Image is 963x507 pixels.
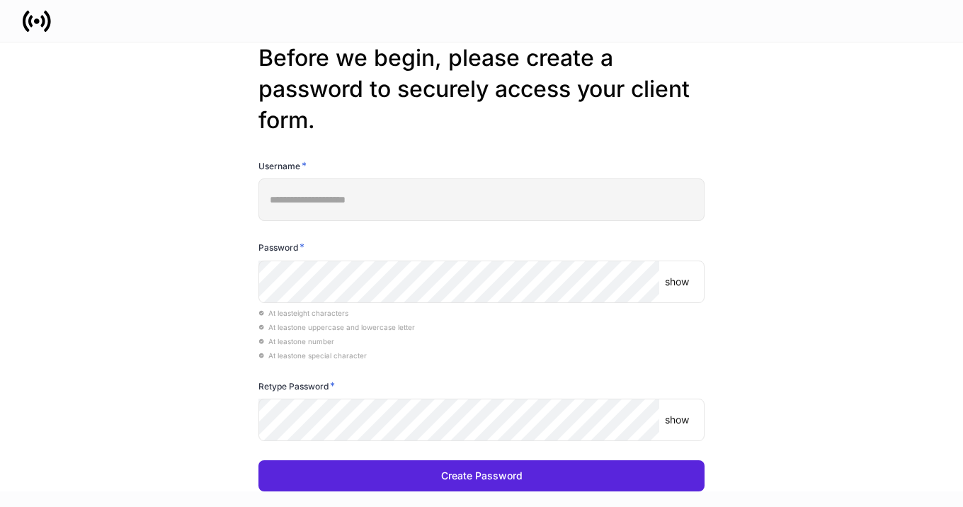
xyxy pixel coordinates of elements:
[258,323,415,331] span: At least one uppercase and lowercase letter
[665,413,689,427] p: show
[258,460,705,491] button: Create Password
[258,337,334,346] span: At least one number
[258,351,367,360] span: At least one special character
[258,240,304,254] h6: Password
[258,159,307,173] h6: Username
[258,379,335,393] h6: Retype Password
[441,469,523,483] div: Create Password
[258,309,348,317] span: At least eight characters
[258,42,705,136] h2: Before we begin, please create a password to securely access your client form.
[665,275,689,289] p: show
